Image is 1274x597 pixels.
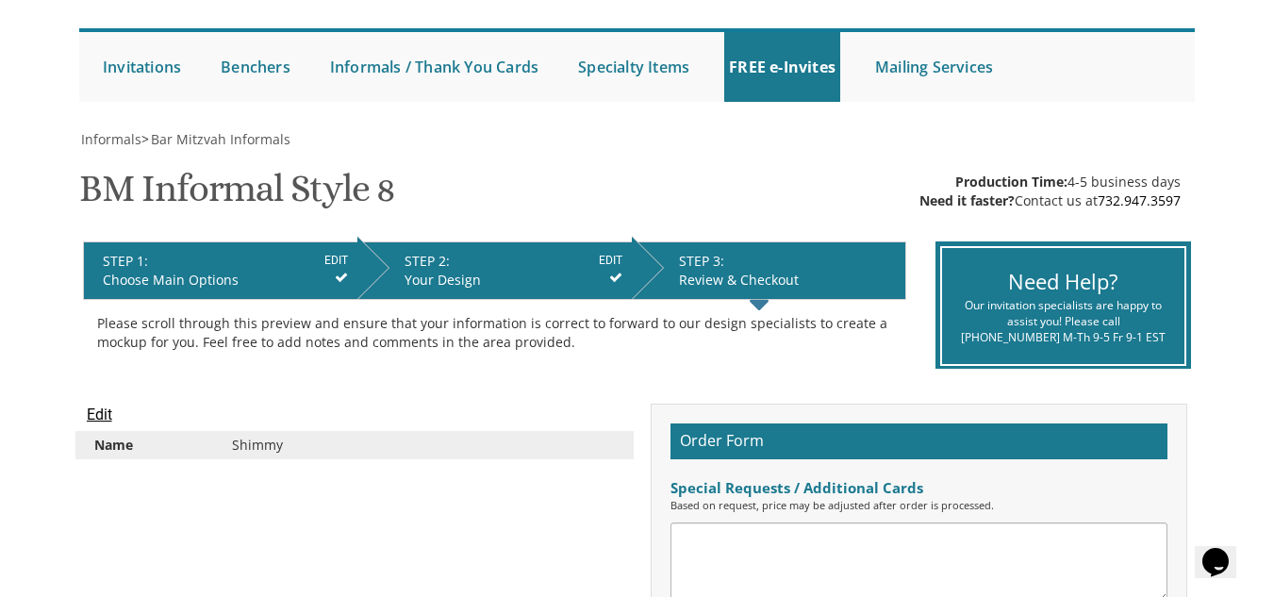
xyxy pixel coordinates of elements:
h1: BM Informal Style 8 [79,168,395,224]
input: Edit [87,404,112,426]
div: Please scroll through this preview and ensure that your information is correct to forward to our ... [97,314,892,352]
span: Production Time: [955,173,1067,191]
div: Our invitation specialists are happy to assist you! Please call [PHONE_NUMBER] M-Th 9-5 Fr 9-1 EST [956,297,1170,345]
span: > [141,130,290,148]
a: Mailing Services [870,32,998,102]
a: FREE e-Invites [724,32,840,102]
div: Based on request, price may be adjusted after order is processed. [670,498,1167,513]
div: Choose Main Options [103,271,348,290]
a: Informals [79,130,141,148]
div: Shimmy [218,436,629,455]
a: 732.947.3597 [1098,191,1181,209]
span: Bar Mitzvah Informals [151,130,290,148]
div: STEP 2: [405,252,622,271]
span: Informals [81,130,141,148]
a: Bar Mitzvah Informals [149,130,290,148]
input: EDIT [324,252,348,269]
div: Name [80,436,217,455]
div: STEP 1: [103,252,348,271]
div: Your Design [405,271,622,290]
div: Review & Checkout [679,271,896,290]
div: STEP 3: [679,252,896,271]
h2: Order Form [670,423,1167,459]
a: Informals / Thank You Cards [325,32,543,102]
div: Need Help? [956,267,1170,296]
input: EDIT [599,252,622,269]
span: Need it faster? [919,191,1015,209]
div: Special Requests / Additional Cards [670,478,1167,498]
iframe: chat widget [1195,522,1255,578]
a: Benchers [216,32,295,102]
a: Invitations [98,32,186,102]
a: Specialty Items [573,32,694,102]
div: 4-5 business days Contact us at [919,173,1181,210]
